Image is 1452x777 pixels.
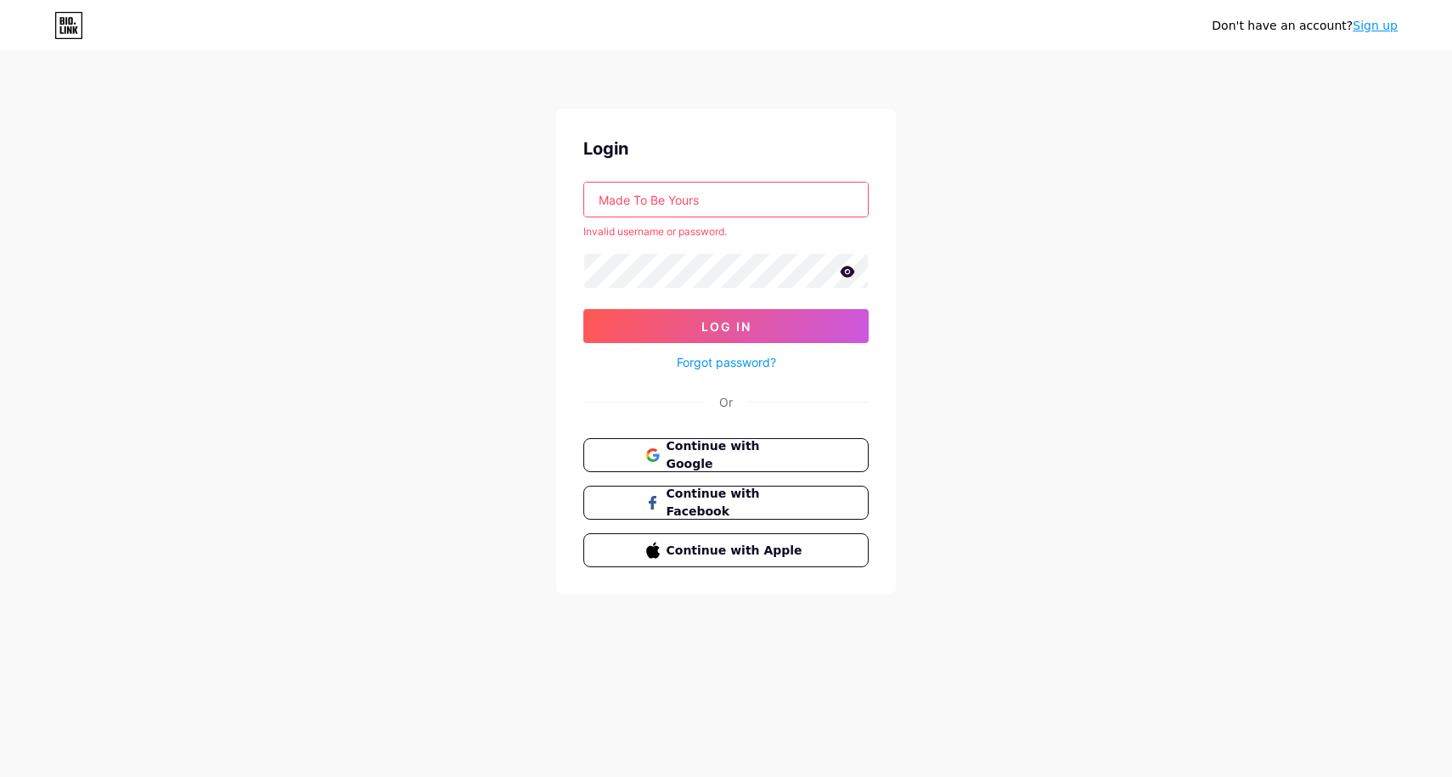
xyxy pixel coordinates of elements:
span: Continue with Google [667,437,807,473]
input: Username [584,183,868,217]
a: Sign up [1353,19,1398,32]
button: Continue with Apple [583,533,869,567]
span: Log In [701,319,751,334]
div: Don't have an account? [1212,17,1398,35]
a: Forgot password? [677,353,776,371]
button: Log In [583,309,869,343]
span: Continue with Apple [667,542,807,560]
div: Invalid username or password. [583,224,869,239]
button: Continue with Google [583,438,869,472]
button: Continue with Facebook [583,486,869,520]
div: Or [719,393,733,411]
div: Login [583,136,869,161]
span: Continue with Facebook [667,485,807,521]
